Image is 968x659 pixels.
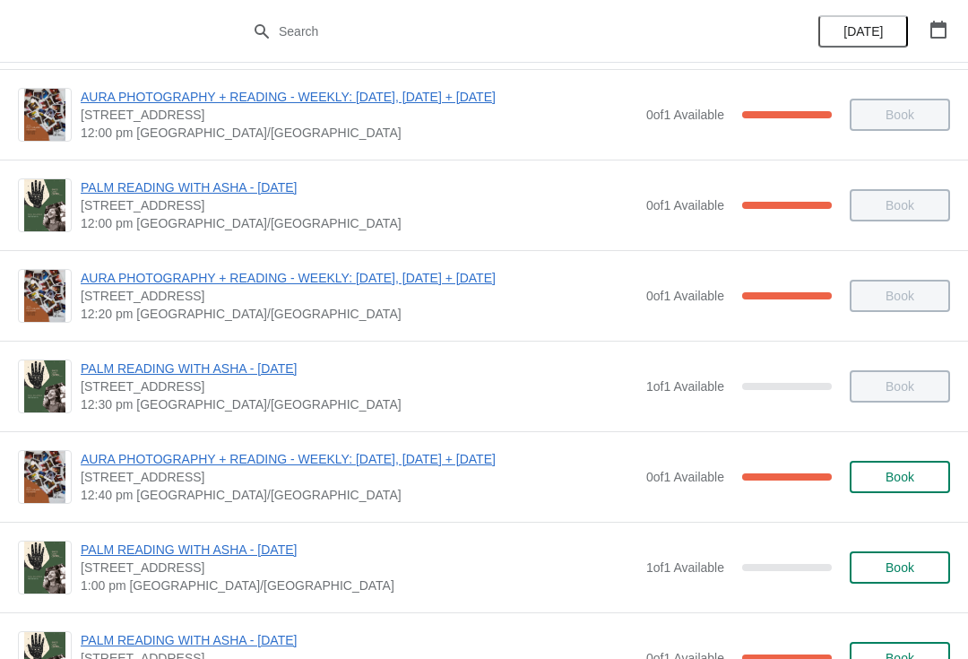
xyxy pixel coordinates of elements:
[886,470,914,484] span: Book
[81,377,637,395] span: [STREET_ADDRESS]
[646,560,724,575] span: 1 of 1 Available
[646,108,724,122] span: 0 of 1 Available
[646,470,724,484] span: 0 of 1 Available
[24,542,65,594] img: PALM READING WITH ASHA - 5TH OCTOBER | 74 Broadway Market, London, UK | 1:00 pm Europe/London
[81,88,637,106] span: AURA PHOTOGRAPHY + READING - WEEKLY: [DATE], [DATE] + [DATE]
[81,541,637,559] span: PALM READING WITH ASHA - [DATE]
[646,289,724,303] span: 0 of 1 Available
[81,559,637,577] span: [STREET_ADDRESS]
[81,124,637,142] span: 12:00 pm [GEOGRAPHIC_DATA]/[GEOGRAPHIC_DATA]
[24,451,65,503] img: AURA PHOTOGRAPHY + READING - WEEKLY: FRIDAY, SATURDAY + SUNDAY | 74 Broadway Market, London, UK |...
[843,24,883,39] span: [DATE]
[81,395,637,413] span: 12:30 pm [GEOGRAPHIC_DATA]/[GEOGRAPHIC_DATA]
[81,269,637,287] span: AURA PHOTOGRAPHY + READING - WEEKLY: [DATE], [DATE] + [DATE]
[850,551,950,584] button: Book
[24,360,65,412] img: PALM READING WITH ASHA - 5TH OCTOBER | 74 Broadway Market, London, UK | 12:30 pm Europe/London
[81,178,637,196] span: PALM READING WITH ASHA - [DATE]
[81,360,637,377] span: PALM READING WITH ASHA - [DATE]
[81,631,637,649] span: PALM READING WITH ASHA - [DATE]
[81,214,637,232] span: 12:00 pm [GEOGRAPHIC_DATA]/[GEOGRAPHIC_DATA]
[81,196,637,214] span: [STREET_ADDRESS]
[81,287,637,305] span: [STREET_ADDRESS]
[278,15,726,48] input: Search
[818,15,908,48] button: [DATE]
[81,468,637,486] span: [STREET_ADDRESS]
[24,270,65,322] img: AURA PHOTOGRAPHY + READING - WEEKLY: FRIDAY, SATURDAY + SUNDAY | 74 Broadway Market, London, UK |...
[24,89,65,141] img: AURA PHOTOGRAPHY + READING - WEEKLY: FRIDAY, SATURDAY + SUNDAY | 74 Broadway Market, London, UK |...
[24,179,65,231] img: PALM READING WITH ASHA - 5TH OCTOBER | 74 Broadway Market, London, UK | 12:00 pm Europe/London
[886,560,914,575] span: Book
[81,106,637,124] span: [STREET_ADDRESS]
[646,379,724,394] span: 1 of 1 Available
[81,577,637,594] span: 1:00 pm [GEOGRAPHIC_DATA]/[GEOGRAPHIC_DATA]
[81,486,637,504] span: 12:40 pm [GEOGRAPHIC_DATA]/[GEOGRAPHIC_DATA]
[850,461,950,493] button: Book
[646,198,724,212] span: 0 of 1 Available
[81,450,637,468] span: AURA PHOTOGRAPHY + READING - WEEKLY: [DATE], [DATE] + [DATE]
[81,305,637,323] span: 12:20 pm [GEOGRAPHIC_DATA]/[GEOGRAPHIC_DATA]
